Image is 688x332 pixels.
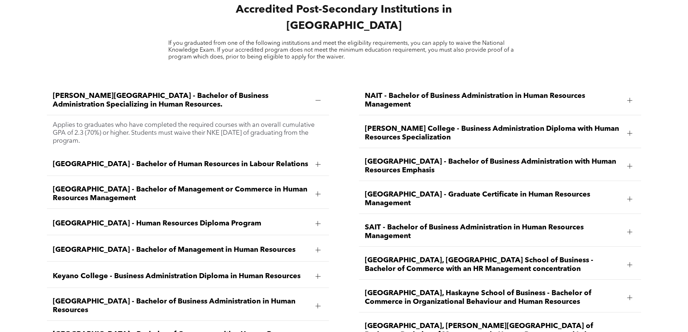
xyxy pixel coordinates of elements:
span: NAIT - Bachelor of Business Administration in Human Resources Management [365,92,622,109]
span: [PERSON_NAME] College - Business Administration Diploma with Human Resources Specialization [365,125,622,142]
span: [GEOGRAPHIC_DATA] - Bachelor of Management in Human Resources [53,246,310,254]
span: [GEOGRAPHIC_DATA] - Bachelor of Management or Commerce in Human Resources Management [53,185,310,203]
span: [GEOGRAPHIC_DATA], Haskayne School of Business - Bachelor of Commerce in Organizational Behaviour... [365,289,622,306]
span: SAIT - Bachelor of Business Administration in Human Resources Management [365,223,622,241]
span: [GEOGRAPHIC_DATA] - Human Resources Diploma Program [53,219,310,228]
span: [GEOGRAPHIC_DATA] - Graduate Certificate in Human Resources Management [365,190,622,208]
p: Applies to graduates who have completed the required courses with an overall cumulative GPA of 2.... [53,121,323,145]
span: Accredited Post-Secondary Institutions in [GEOGRAPHIC_DATA] [236,4,452,31]
span: [GEOGRAPHIC_DATA], [GEOGRAPHIC_DATA] School of Business - Bachelor of Commerce with an HR Managem... [365,256,622,273]
span: [PERSON_NAME][GEOGRAPHIC_DATA] - Bachelor of Business Administration Specializing in Human Resour... [53,92,310,109]
span: [GEOGRAPHIC_DATA] - Bachelor of Human Resources in Labour Relations [53,160,310,169]
span: If you graduated from one of the following institutions and meet the eligibility requirements, yo... [168,40,514,60]
span: Keyano College - Business Administration Diploma in Human Resources [53,272,310,281]
span: [GEOGRAPHIC_DATA] - Bachelor of Business Administration in Human Resources [53,297,310,315]
span: [GEOGRAPHIC_DATA] - Bachelor of Business Administration with Human Resources Emphasis [365,158,622,175]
